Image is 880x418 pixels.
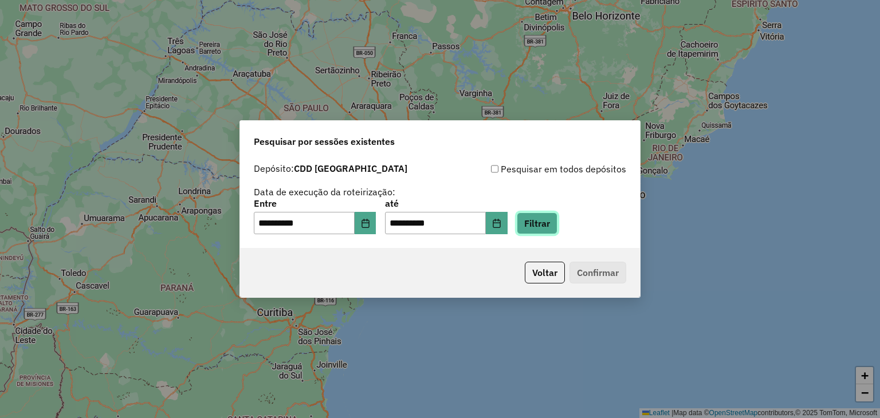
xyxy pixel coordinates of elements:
[355,212,376,235] button: Choose Date
[254,135,395,148] span: Pesquisar por sessões existentes
[254,196,376,210] label: Entre
[385,196,507,210] label: até
[254,161,407,175] label: Depósito:
[525,262,565,283] button: Voltar
[440,162,626,176] div: Pesquisar em todos depósitos
[254,185,395,199] label: Data de execução da roteirização:
[517,212,557,234] button: Filtrar
[294,163,407,174] strong: CDD [GEOGRAPHIC_DATA]
[486,212,508,235] button: Choose Date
